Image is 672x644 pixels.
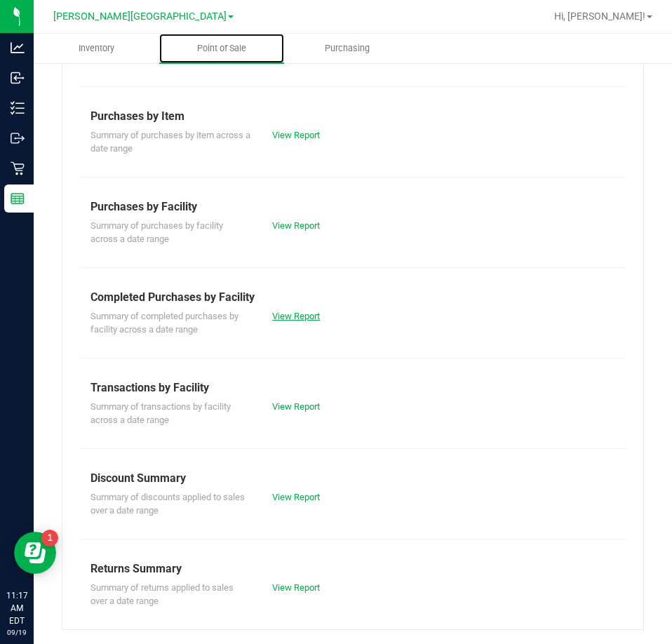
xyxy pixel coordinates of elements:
[6,627,27,638] p: 09/19
[11,41,25,55] inline-svg: Analytics
[272,582,320,593] a: View Report
[11,161,25,175] inline-svg: Retail
[90,401,231,426] span: Summary of transactions by facility across a date range
[272,492,320,502] a: View Report
[90,289,615,306] div: Completed Purchases by Facility
[90,380,615,396] div: Transactions by Facility
[90,130,250,154] span: Summary of purchases by item across a date range
[11,101,25,115] inline-svg: Inventory
[272,130,320,140] a: View Report
[34,34,159,63] a: Inventory
[90,220,223,245] span: Summary of purchases by facility across a date range
[284,34,410,63] a: Purchasing
[159,34,285,63] a: Point of Sale
[306,42,389,55] span: Purchasing
[14,532,56,574] iframe: Resource center
[11,192,25,206] inline-svg: Reports
[90,582,234,607] span: Summary of returns applied to sales over a date range
[41,530,58,546] iframe: Resource center unread badge
[272,311,320,321] a: View Report
[53,11,227,22] span: [PERSON_NAME][GEOGRAPHIC_DATA]
[90,108,615,125] div: Purchases by Item
[90,199,615,215] div: Purchases by Facility
[90,311,238,335] span: Summary of completed purchases by facility across a date range
[11,131,25,145] inline-svg: Outbound
[554,11,645,22] span: Hi, [PERSON_NAME]!
[272,220,320,231] a: View Report
[11,71,25,85] inline-svg: Inbound
[90,561,615,577] div: Returns Summary
[272,401,320,412] a: View Report
[60,42,133,55] span: Inventory
[90,492,245,516] span: Summary of discounts applied to sales over a date range
[6,589,27,627] p: 11:17 AM EDT
[90,470,615,487] div: Discount Summary
[178,42,265,55] span: Point of Sale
